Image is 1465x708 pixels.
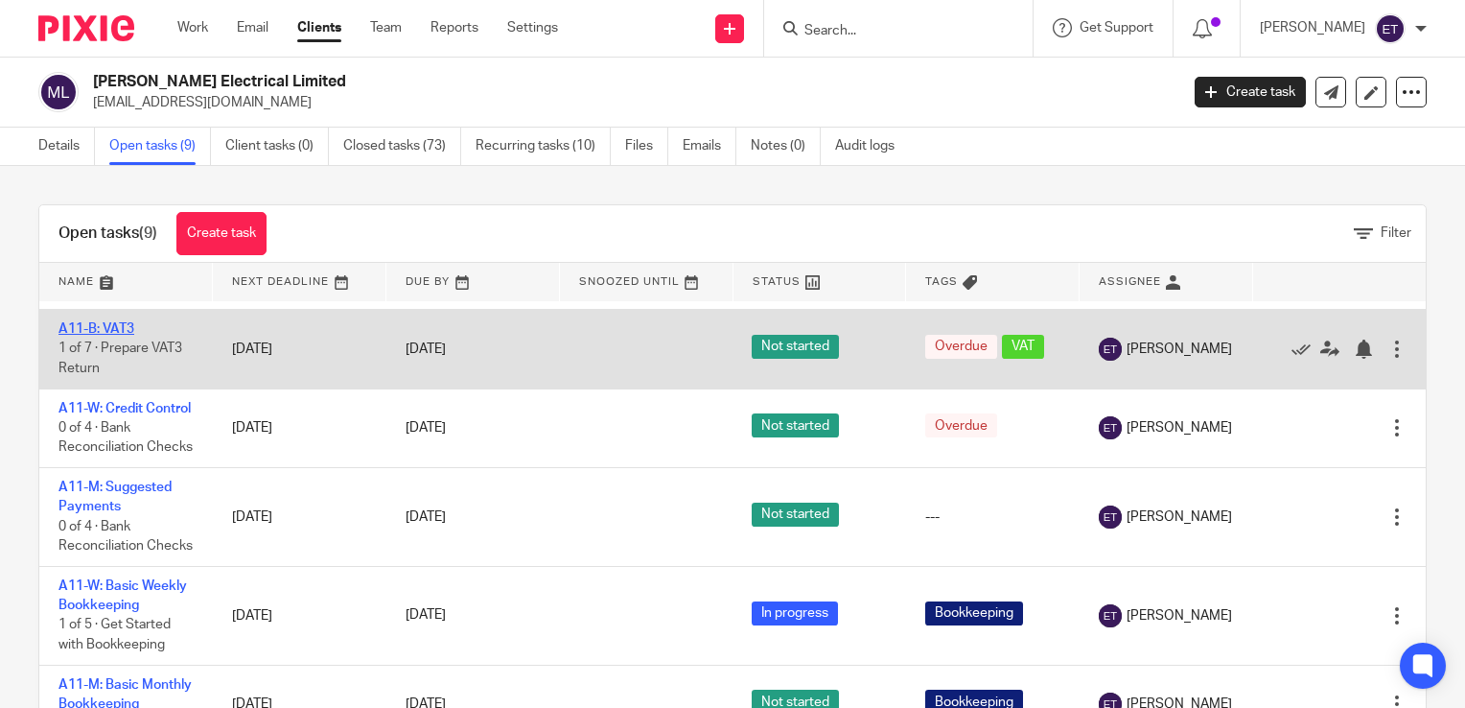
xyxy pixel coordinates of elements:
span: In progress [752,602,838,625]
span: 1 of 7 · Prepare VAT3 Return [58,342,182,376]
img: svg%3E [1099,416,1122,439]
span: Not started [752,335,839,359]
span: [PERSON_NAME] [1127,606,1232,625]
h1: Open tasks [58,224,157,244]
a: Team [370,18,402,37]
a: Reports [430,18,478,37]
a: Audit logs [835,128,909,165]
span: Get Support [1080,21,1153,35]
span: [PERSON_NAME] [1127,340,1232,359]
span: 0 of 4 · Bank Reconciliation Checks [58,421,193,455]
img: svg%3E [1099,506,1122,529]
a: Details [38,128,95,165]
span: [DATE] [406,510,446,524]
a: Create task [1195,77,1306,107]
span: Tags [925,276,958,287]
span: 1 of 5 · Get Started with Bookkeeping [58,619,171,652]
a: Mark as done [1291,340,1320,359]
span: [DATE] [406,609,446,623]
a: A11-B: VAT3 [58,322,134,336]
a: Settings [507,18,558,37]
a: Open tasks (9) [109,128,211,165]
a: Files [625,128,668,165]
a: Work [177,18,208,37]
a: Notes (0) [751,128,821,165]
span: 0 of 4 · Bank Reconciliation Checks [58,520,193,554]
span: Bookkeeping [925,602,1023,625]
a: Email [237,18,268,37]
h2: [PERSON_NAME] Electrical Limited [93,72,951,92]
span: [PERSON_NAME] [1127,418,1232,437]
span: Filter [1381,226,1411,240]
img: svg%3E [38,72,79,112]
a: Client tasks (0) [225,128,329,165]
td: [DATE] [213,389,386,467]
a: A11-W: Credit Control [58,402,191,415]
a: Emails [683,128,736,165]
a: Clients [297,18,341,37]
img: Pixie [38,15,134,41]
span: [DATE] [406,342,446,356]
span: (9) [139,225,157,241]
a: Closed tasks (73) [343,128,461,165]
p: [EMAIL_ADDRESS][DOMAIN_NAME] [93,93,1166,112]
span: Overdue [925,413,997,437]
td: [DATE] [213,310,386,389]
a: A11-M: Suggested Payments [58,481,172,513]
span: Snoozed Until [579,276,680,287]
span: Status [753,276,801,287]
td: [DATE] [213,566,386,665]
span: VAT [1002,335,1044,359]
span: Overdue [925,335,997,359]
div: --- [925,507,1060,527]
span: Not started [752,503,839,527]
input: Search [802,23,975,40]
img: svg%3E [1099,338,1122,361]
td: [DATE] [213,468,386,567]
a: Recurring tasks (10) [476,128,611,165]
span: Not started [752,413,839,437]
img: svg%3E [1099,604,1122,627]
a: A11-W: Basic Weekly Bookkeeping [58,579,187,612]
span: [DATE] [406,421,446,435]
a: Create task [176,212,267,255]
img: svg%3E [1375,13,1406,44]
span: [PERSON_NAME] [1127,507,1232,527]
p: [PERSON_NAME] [1260,18,1365,37]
